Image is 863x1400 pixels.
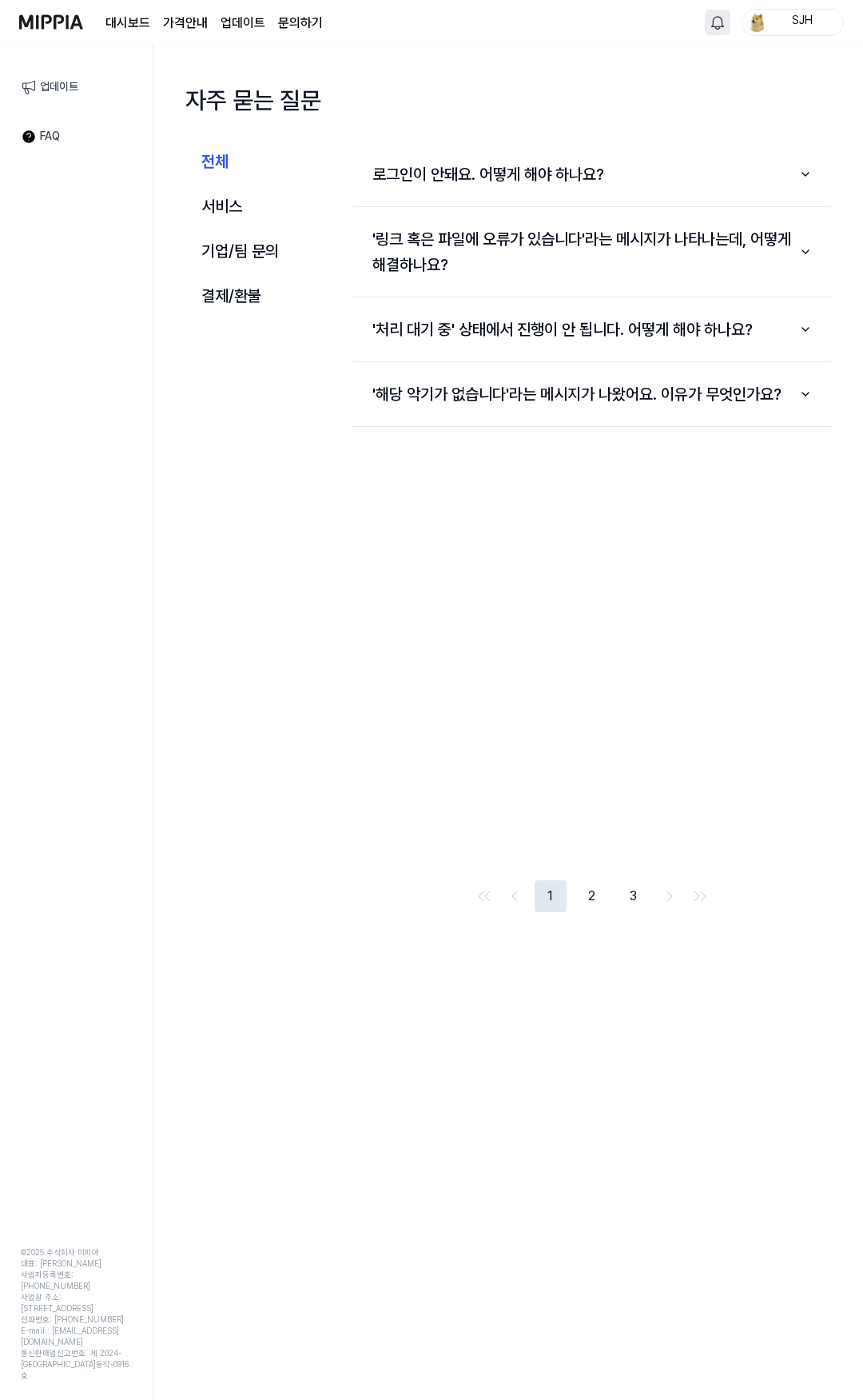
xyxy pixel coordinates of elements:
[221,14,265,33] a: 업데이트
[105,14,150,33] a: 대시보드
[771,13,833,30] div: SJH
[742,9,844,36] button: profileSJH
[353,149,831,200] button: 로그인이 안돼요. 어떻게 해야 하나요?
[353,304,831,355] button: '처리 대기 중' 상태에서 진행이 안 됩니다. 어떻게 해야 하나요?
[21,1314,132,1325] div: 전화번호: [PHONE_NUMBER]
[747,13,766,32] img: profile
[21,1269,132,1291] div: 사업자등록번호: [PHONE_NUMBER]
[185,83,831,117] h1: 자주 묻는 질문
[708,13,727,32] img: 알림
[185,187,315,225] button: 서비스
[11,120,141,154] a: FAQ
[185,232,315,270] button: 기업/팀 문의
[535,880,567,912] button: 1
[21,1246,132,1258] div: © 2025 주식회사 미피아
[185,277,315,315] button: 결제/환불
[618,880,650,912] button: 3
[185,142,315,181] button: 전체
[576,880,608,912] button: 2
[353,369,831,420] button: '해당 악기가 없습니다'라는 메시지가 나왔어요. 이유가 무엇인가요?
[353,213,831,290] button: '링크 혹은 파일에 오류가 있습니다'라는 메시지가 나타나는데, 어떻게 해결하나요?
[21,1325,132,1347] div: E-mail : [EMAIL_ADDRESS][DOMAIN_NAME]
[11,70,141,104] a: 업데이트
[21,1291,132,1314] div: 사업장 주소: [STREET_ADDRESS]
[21,1347,132,1381] div: 통신판매업신고번호: 제 2024-[GEOGRAPHIC_DATA]동작-0916 호
[278,14,323,33] a: 문의하기
[163,14,208,33] button: 가격안내
[21,1258,132,1269] div: 대표: [PERSON_NAME]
